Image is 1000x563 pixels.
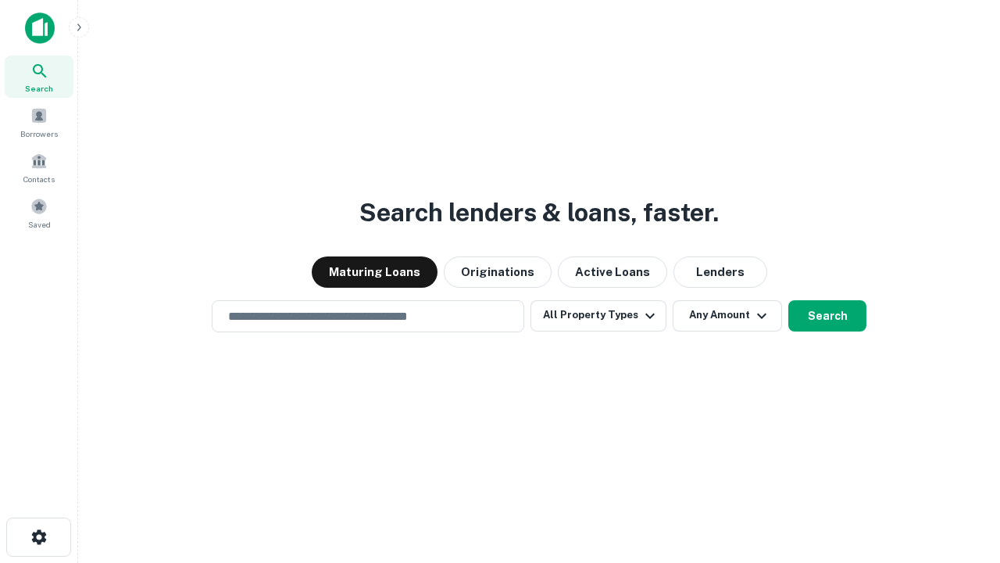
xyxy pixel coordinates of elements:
[530,300,666,332] button: All Property Types
[359,194,719,231] h3: Search lenders & loans, faster.
[922,388,1000,463] iframe: Chat Widget
[5,101,73,143] a: Borrowers
[28,218,51,231] span: Saved
[444,256,552,288] button: Originations
[5,56,73,98] a: Search
[5,192,73,234] a: Saved
[558,256,667,288] button: Active Loans
[20,127,58,140] span: Borrowers
[673,300,782,332] button: Any Amount
[673,256,767,288] button: Lenders
[25,82,53,95] span: Search
[23,173,55,185] span: Contacts
[788,300,866,332] button: Search
[312,256,437,288] button: Maturing Loans
[25,13,55,44] img: capitalize-icon.png
[5,146,73,188] a: Contacts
